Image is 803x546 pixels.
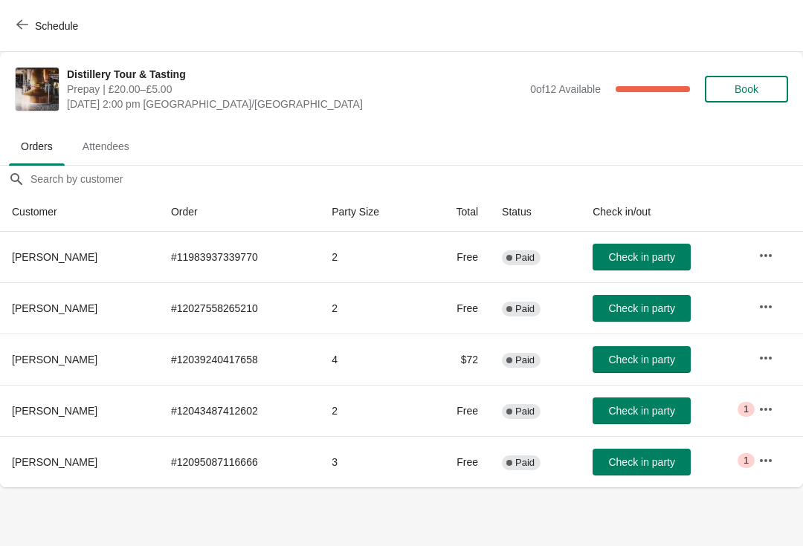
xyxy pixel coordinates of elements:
td: 2 [320,282,423,334]
button: Check in party [593,397,691,424]
td: Free [424,436,491,487]
span: Prepay | £20.00–£5.00 [67,82,523,97]
td: 2 [320,232,423,282]
span: 0 of 12 Available [530,83,601,95]
td: # 11983937339770 [159,232,320,282]
span: Check in party [608,456,674,468]
th: Check in/out [581,192,746,232]
td: 4 [320,334,423,385]
td: 3 [320,436,423,487]
td: $72 [424,334,491,385]
th: Party Size [320,192,423,232]
th: Total [424,192,491,232]
span: Schedule [35,20,78,32]
th: Order [159,192,320,232]
span: Paid [515,354,535,366]
span: Check in party [608,354,674,365]
td: # 12027558265210 [159,282,320,334]
button: Check in party [593,449,691,475]
span: Check in party [608,405,674,417]
span: [PERSON_NAME] [12,354,97,365]
td: Free [424,232,491,282]
th: Status [490,192,581,232]
button: Check in party [593,244,691,270]
span: Paid [515,457,535,469]
td: Free [424,385,491,436]
input: Search by customer [30,166,803,192]
button: Check in party [593,346,691,373]
button: Check in party [593,295,691,322]
span: Paid [515,303,535,315]
td: 2 [320,385,423,436]
span: Book [735,83,758,95]
button: Schedule [7,13,90,39]
span: Paid [515,252,535,264]
span: [DATE] 2:00 pm [GEOGRAPHIC_DATA]/[GEOGRAPHIC_DATA] [67,97,523,111]
img: Distillery Tour & Tasting [16,68,59,111]
span: 1 [744,403,749,415]
span: [PERSON_NAME] [12,251,97,263]
td: # 12043487412602 [159,385,320,436]
span: Attendees [71,133,141,160]
span: [PERSON_NAME] [12,456,97,468]
span: Check in party [608,251,674,263]
span: [PERSON_NAME] [12,405,97,417]
span: Orders [9,133,65,160]
span: 1 [744,455,749,467]
span: Distillery Tour & Tasting [67,67,523,82]
td: Free [424,282,491,334]
td: # 12039240417658 [159,334,320,385]
td: # 12095087116666 [159,436,320,487]
span: Paid [515,406,535,417]
span: Check in party [608,302,674,314]
button: Book [705,76,788,103]
span: [PERSON_NAME] [12,302,97,314]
